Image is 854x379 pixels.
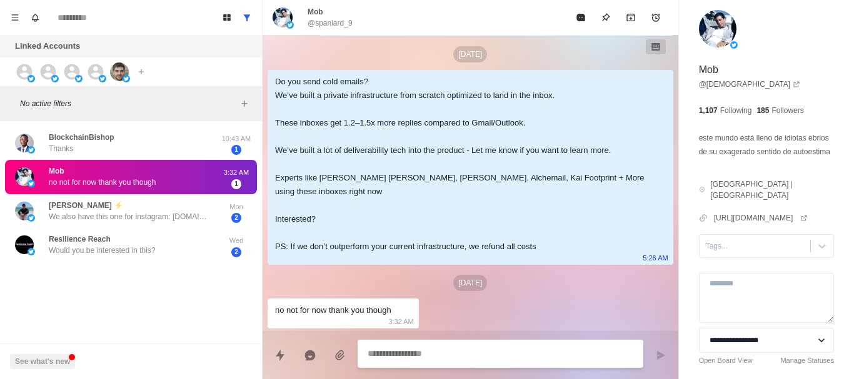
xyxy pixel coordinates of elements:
button: Reply with AI [298,343,323,368]
p: No active filters [20,98,237,109]
p: Thanks [49,143,73,154]
button: Add filters [237,96,252,111]
span: 1 [231,145,241,155]
button: Add reminder [643,5,668,30]
p: 1,107 [699,105,718,116]
p: @spaniard_9 [308,17,353,29]
a: [URL][DOMAIN_NAME] [714,212,808,224]
p: Would you be interested in this? [49,245,156,256]
p: este mundo está lleno de idiotas ebrios de su exagerado sentido de autoestima [699,131,834,159]
button: Quick replies [268,343,293,368]
span: 2 [231,247,241,257]
button: Show all conversations [237,7,257,27]
img: picture [75,75,83,82]
p: [DATE] [453,275,487,291]
p: Mob [308,6,323,17]
a: Open Board View [699,355,753,366]
img: picture [99,75,106,82]
p: Following [720,105,752,116]
a: Manage Statuses [780,355,834,366]
span: 2 [231,213,241,223]
p: Wed [221,235,252,246]
img: picture [699,10,736,47]
img: picture [123,75,130,82]
img: picture [110,62,129,81]
button: Archive [618,5,643,30]
button: See what's new [10,354,75,369]
button: Add media [328,343,353,368]
p: 5:26 AM [643,251,668,265]
img: picture [28,180,35,187]
p: Linked Accounts [15,40,80,52]
p: We also have this one for instagram: [DOMAIN_NAME][URL] This one for LinkedIn: [DOMAIN_NAME][URL]... [49,211,211,222]
p: Mob [699,62,718,77]
p: Mon [221,202,252,212]
button: Send message [648,343,673,368]
button: Add account [134,64,149,79]
p: no not for now thank you though [49,177,156,188]
img: picture [28,75,35,82]
p: [GEOGRAPHIC_DATA] | [GEOGRAPHIC_DATA] [710,179,834,201]
p: [DATE] [453,46,487,62]
p: BlockchainBishop [49,132,114,143]
button: Notifications [25,7,45,27]
img: picture [15,167,34,186]
img: picture [51,75,59,82]
p: 185 [756,105,769,116]
p: [PERSON_NAME] ⚡️ [49,200,123,211]
img: picture [15,134,34,152]
div: Do you send cold emails? We’ve built a private infrastructure from scratch optimized to land in t... [275,75,646,253]
button: Menu [5,7,25,27]
img: picture [28,146,35,154]
img: picture [28,248,35,255]
img: picture [730,41,738,49]
p: 3:32 AM [221,167,252,178]
p: 3:32 AM [388,315,413,328]
button: Mark as read [568,5,593,30]
img: picture [273,7,293,27]
img: picture [28,214,35,222]
button: Pin [593,5,618,30]
span: 1 [231,179,241,189]
p: Resilience Reach [49,234,111,245]
button: Board View [217,7,237,27]
p: Mob [49,165,64,177]
a: @[DEMOGRAPHIC_DATA] [699,79,800,90]
p: 10:43 AM [221,134,252,144]
img: picture [286,21,294,29]
img: picture [15,202,34,220]
img: picture [15,235,34,254]
p: Followers [771,105,803,116]
div: no not for now thank you though [275,303,391,317]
